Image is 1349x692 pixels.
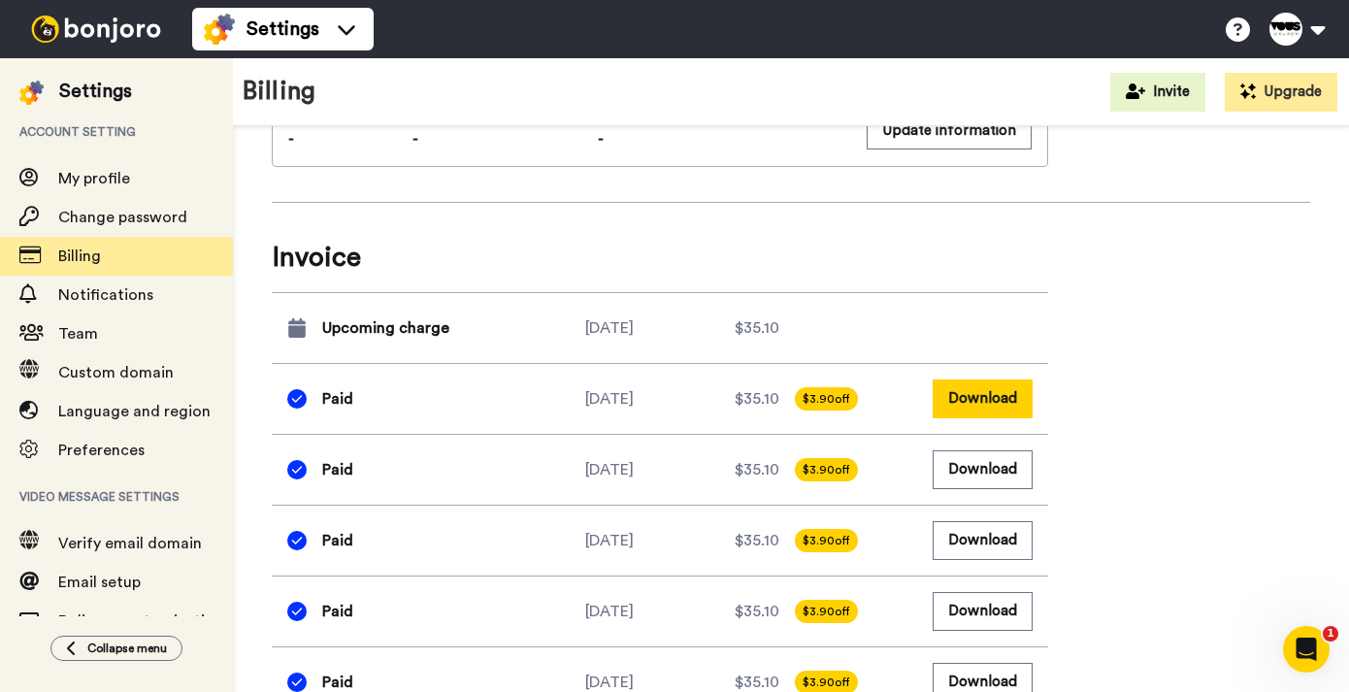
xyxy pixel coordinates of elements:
a: Update information [867,112,1032,150]
span: $35.10 [735,529,779,552]
div: [DATE] [585,529,735,552]
span: $35.10 [735,600,779,623]
div: [DATE] [585,600,735,623]
span: Paid [322,529,353,552]
span: $35.10 [735,387,779,411]
span: - [412,131,418,147]
span: $3.90 off [795,529,858,552]
span: - [288,131,294,147]
button: Download [933,592,1033,630]
span: Custom domain [58,365,174,380]
span: Billing [58,248,101,264]
span: Settings [247,16,319,43]
span: $3.90 off [795,458,858,481]
iframe: Intercom live chat [1283,626,1330,673]
span: Collapse menu [87,641,167,656]
button: Download [933,521,1033,559]
h1: Billing [243,78,315,106]
button: Collapse menu [50,636,182,661]
span: Notifications [58,287,153,303]
span: Delivery customization [58,613,223,629]
span: Upcoming charge [322,316,449,340]
span: Change password [58,210,187,225]
span: Team [58,326,98,342]
span: $35.10 [735,458,779,481]
div: $35.10 [735,316,884,340]
div: Settings [59,78,132,105]
button: Download [933,450,1033,488]
button: Invite [1110,73,1205,112]
img: settings-colored.svg [204,14,235,45]
span: $3.90 off [795,600,858,623]
button: Upgrade [1225,73,1337,112]
span: 1 [1323,626,1338,642]
button: Update information [867,112,1032,149]
img: settings-colored.svg [19,81,44,105]
img: bj-logo-header-white.svg [23,16,169,43]
span: Invoice [272,238,1048,277]
span: Language and region [58,404,211,419]
span: Paid [322,387,353,411]
span: - [598,131,604,147]
span: Preferences [58,443,145,458]
span: Paid [322,458,353,481]
div: [DATE] [585,316,735,340]
span: $3.90 off [795,387,858,411]
span: My profile [58,171,130,186]
div: [DATE] [585,387,735,411]
span: Verify email domain [58,536,202,551]
span: Paid [322,600,353,623]
span: Email setup [58,575,141,590]
button: Download [933,379,1033,417]
div: [DATE] [585,458,735,481]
